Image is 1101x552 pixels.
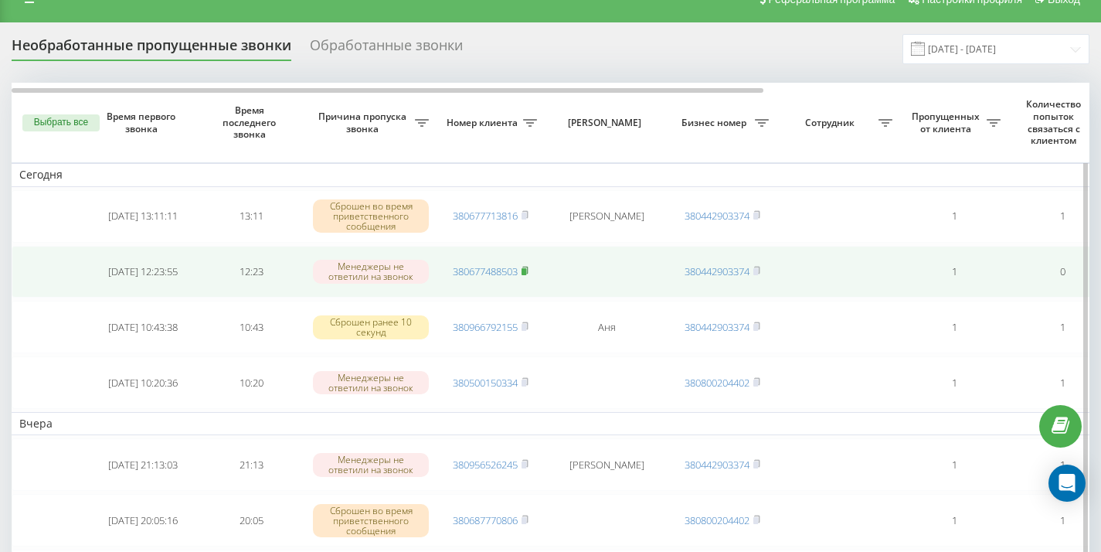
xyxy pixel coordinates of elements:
[1048,465,1086,502] div: Open Intercom Messenger
[313,111,415,135] span: Причина пропуска звонка
[89,438,197,491] td: [DATE] 21:13:03
[209,104,293,141] span: Время последнего звонка
[22,114,100,131] button: Выбрать все
[685,264,749,278] a: 380442903374
[545,301,668,353] td: Аня
[545,190,668,243] td: [PERSON_NAME]
[313,453,429,476] div: Менеджеры не ответили на звонок
[900,301,1008,353] td: 1
[685,209,749,223] a: 380442903374
[453,209,518,223] a: 380677713816
[453,513,518,527] a: 380687770806
[784,117,878,129] span: Сотрудник
[12,37,291,61] div: Необработанные пропущенные звонки
[900,438,1008,491] td: 1
[685,513,749,527] a: 380800204402
[900,494,1008,547] td: 1
[101,111,185,135] span: Время первого звонка
[900,190,1008,243] td: 1
[685,320,749,334] a: 380442903374
[685,376,749,390] a: 380800204402
[444,117,523,129] span: Номер клиента
[310,37,463,61] div: Обработанные звонки
[908,111,987,135] span: Пропущенных от клиента
[89,246,197,298] td: [DATE] 12:23:55
[89,190,197,243] td: [DATE] 13:11:11
[900,356,1008,409] td: 1
[313,199,429,233] div: Сброшен во время приветственного сообщения
[313,371,429,394] div: Менеджеры не ответили на звонок
[558,117,655,129] span: [PERSON_NAME]
[197,190,305,243] td: 13:11
[197,246,305,298] td: 12:23
[1016,98,1095,146] span: Количество попыток связаться с клиентом
[197,438,305,491] td: 21:13
[453,320,518,334] a: 380966792155
[900,246,1008,298] td: 1
[453,458,518,472] a: 380956526245
[89,494,197,547] td: [DATE] 20:05:16
[313,315,429,339] div: Сброшен ранее 10 секунд
[453,264,518,278] a: 380677488503
[676,117,755,129] span: Бизнес номер
[197,301,305,353] td: 10:43
[197,494,305,547] td: 20:05
[89,301,197,353] td: [DATE] 10:43:38
[89,356,197,409] td: [DATE] 10:20:36
[313,260,429,283] div: Менеджеры не ответили на звонок
[197,356,305,409] td: 10:20
[453,376,518,390] a: 380500150334
[685,458,749,472] a: 380442903374
[545,438,668,491] td: [PERSON_NAME]
[313,504,429,538] div: Сброшен во время приветственного сообщения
